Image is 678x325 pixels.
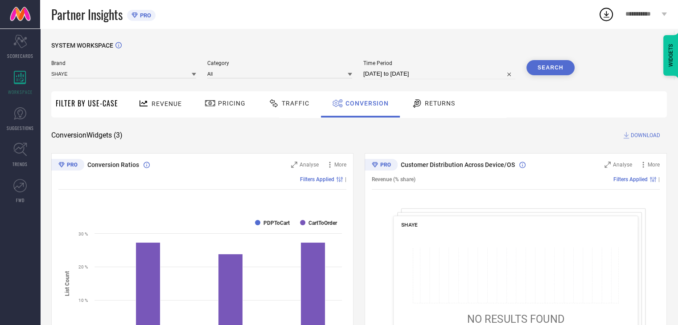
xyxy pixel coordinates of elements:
[64,271,70,296] tspan: List Count
[372,176,415,183] span: Revenue (% share)
[598,6,614,22] div: Open download list
[425,100,455,107] span: Returns
[218,100,246,107] span: Pricing
[51,131,123,140] span: Conversion Widgets ( 3 )
[648,162,660,168] span: More
[12,161,28,167] span: TRENDS
[87,161,139,168] span: Conversion Ratios
[363,60,515,66] span: Time Period
[334,162,346,168] span: More
[78,298,88,303] text: 10 %
[604,162,611,168] svg: Zoom
[16,197,25,203] span: FWD
[7,125,34,131] span: SUGGESTIONS
[291,162,297,168] svg: Zoom
[631,131,660,140] span: DOWNLOAD
[401,161,515,168] span: Customer Distribution Across Device/OS
[300,162,319,168] span: Analyse
[207,60,352,66] span: Category
[658,176,660,183] span: |
[138,12,151,19] span: PRO
[300,176,334,183] span: Filters Applied
[51,159,84,172] div: Premium
[345,100,389,107] span: Conversion
[345,176,346,183] span: |
[7,53,33,59] span: SCORECARDS
[308,220,337,226] text: CartToOrder
[51,60,196,66] span: Brand
[78,264,88,269] text: 20 %
[282,100,309,107] span: Traffic
[526,60,575,75] button: Search
[56,98,118,109] span: Filter By Use-Case
[78,232,88,236] text: 30 %
[51,5,123,24] span: Partner Insights
[401,222,418,228] span: SHAYE
[263,220,290,226] text: PDPToCart
[613,176,648,183] span: Filters Applied
[152,100,182,107] span: Revenue
[613,162,632,168] span: Analyse
[51,42,113,49] span: SYSTEM WORKSPACE
[363,69,515,79] input: Select time period
[365,159,398,172] div: Premium
[8,89,33,95] span: WORKSPACE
